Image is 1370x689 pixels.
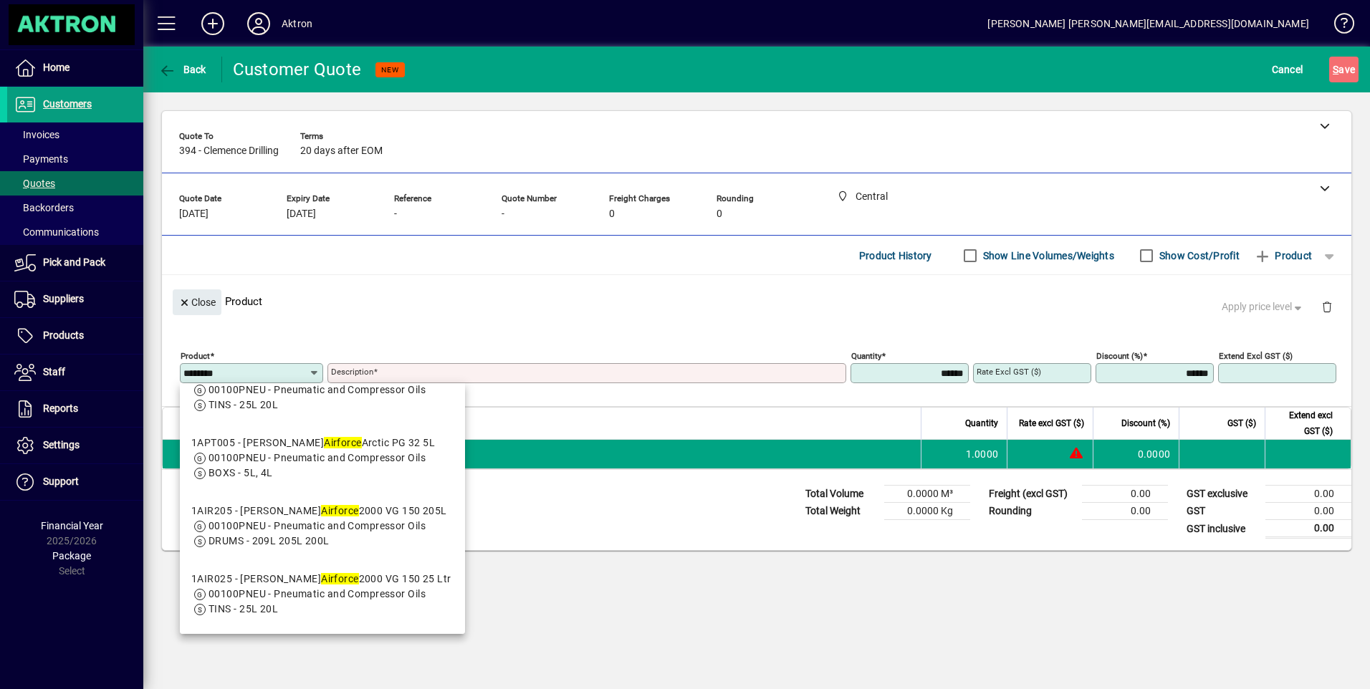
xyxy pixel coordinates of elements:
[209,467,273,478] span: BOXS - 5L, 4L
[1227,415,1256,431] span: GST ($)
[987,12,1309,35] div: [PERSON_NAME] [PERSON_NAME][EMAIL_ADDRESS][DOMAIN_NAME]
[1265,486,1351,503] td: 0.00
[191,435,435,450] div: 1APT005 - [PERSON_NAME] Arctic PG 32 5L
[282,12,312,35] div: Aktron
[1082,486,1168,503] td: 0.00
[191,572,451,587] div: 1AIR025 - [PERSON_NAME] 2000 VG 150 25 Ltr
[169,295,225,308] app-page-header-button: Close
[394,208,397,220] span: -
[300,145,383,157] span: 20 days after EOM
[209,588,426,599] span: 00100PNEU - Pneumatic and Compressor Oils
[191,503,447,519] div: 1AIR205 - [PERSON_NAME] 2000 VG 150 205L
[1323,3,1352,49] a: Knowledge Base
[977,367,1041,377] mat-label: Rate excl GST ($)
[1082,503,1168,520] td: 0.00
[7,428,143,463] a: Settings
[966,447,999,461] span: 1.0000
[1019,415,1084,431] span: Rate excl GST ($)
[1222,299,1305,314] span: Apply price level
[14,178,55,189] span: Quotes
[180,492,465,560] mat-option: 1AIR205 - Morris Airforce 2000 VG 150 205L
[1093,440,1179,468] td: 0.0000
[14,129,59,140] span: Invoices
[1219,351,1293,361] mat-label: Extend excl GST ($)
[14,226,99,238] span: Communications
[178,291,216,314] span: Close
[209,399,278,410] span: TINS - 25L 20L
[233,58,362,81] div: Customer Quote
[324,437,362,448] em: Airforce
[1333,64,1338,75] span: S
[180,424,465,492] mat-option: 1APT005 - Morris Airforce Arctic PG 32 5L
[43,329,84,341] span: Products
[7,318,143,354] a: Products
[179,208,209,220] span: [DATE]
[965,415,998,431] span: Quantity
[331,367,373,377] mat-label: Description
[7,147,143,171] a: Payments
[1216,294,1311,320] button: Apply price level
[717,208,722,220] span: 0
[173,289,221,315] button: Close
[321,505,359,516] em: Airforce
[155,57,210,82] button: Back
[43,98,92,110] span: Customers
[7,171,143,196] a: Quotes
[43,476,79,487] span: Support
[982,503,1082,520] td: Rounding
[180,356,465,424] mat-option: 1APT025 - Morris Airforce Arctic PG 32 25L
[162,275,1351,327] div: Product
[181,351,210,361] mat-label: Product
[209,452,426,463] span: 00100PNEU - Pneumatic and Compressor Oils
[43,439,80,450] span: Settings
[502,208,504,220] span: -
[43,62,70,73] span: Home
[1272,58,1303,81] span: Cancel
[859,244,932,267] span: Product History
[7,122,143,147] a: Invoices
[7,220,143,244] a: Communications
[1310,289,1344,324] button: Delete
[609,208,615,220] span: 0
[143,57,222,82] app-page-header-button: Back
[7,245,143,281] a: Pick and Pack
[7,281,143,317] a: Suppliers
[52,550,91,562] span: Package
[982,486,1082,503] td: Freight (excl GST)
[158,64,206,75] span: Back
[14,202,74,213] span: Backorders
[1333,58,1355,81] span: ave
[43,366,65,377] span: Staff
[190,11,236,37] button: Add
[321,573,359,584] em: Airforce
[798,503,884,520] td: Total Weight
[236,11,282,37] button: Profile
[851,351,881,361] mat-label: Quantity
[7,464,143,500] a: Support
[798,486,884,503] td: Total Volume
[209,603,278,615] span: TINS - 25L 20L
[14,153,68,165] span: Payments
[209,384,426,395] span: 00100PNEU - Pneumatic and Compressor Oils
[7,391,143,427] a: Reports
[1156,249,1240,263] label: Show Cost/Profit
[180,560,465,628] mat-option: 1AIR025 - Morris Airforce 2000 VG 150 25 Ltr
[1179,503,1265,520] td: GST
[1310,300,1344,313] app-page-header-button: Delete
[7,355,143,390] a: Staff
[209,535,330,546] span: DRUMS - 209L 205L 200L
[43,403,78,414] span: Reports
[1274,408,1333,439] span: Extend excl GST ($)
[980,249,1114,263] label: Show Line Volumes/Weights
[7,196,143,220] a: Backorders
[7,50,143,86] a: Home
[43,293,84,304] span: Suppliers
[1179,486,1265,503] td: GST exclusive
[1268,57,1307,82] button: Cancel
[381,65,399,74] span: NEW
[853,243,938,269] button: Product History
[287,208,316,220] span: [DATE]
[179,145,279,157] span: 394 - Clemence Drilling
[1096,351,1143,361] mat-label: Discount (%)
[1329,57,1359,82] button: Save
